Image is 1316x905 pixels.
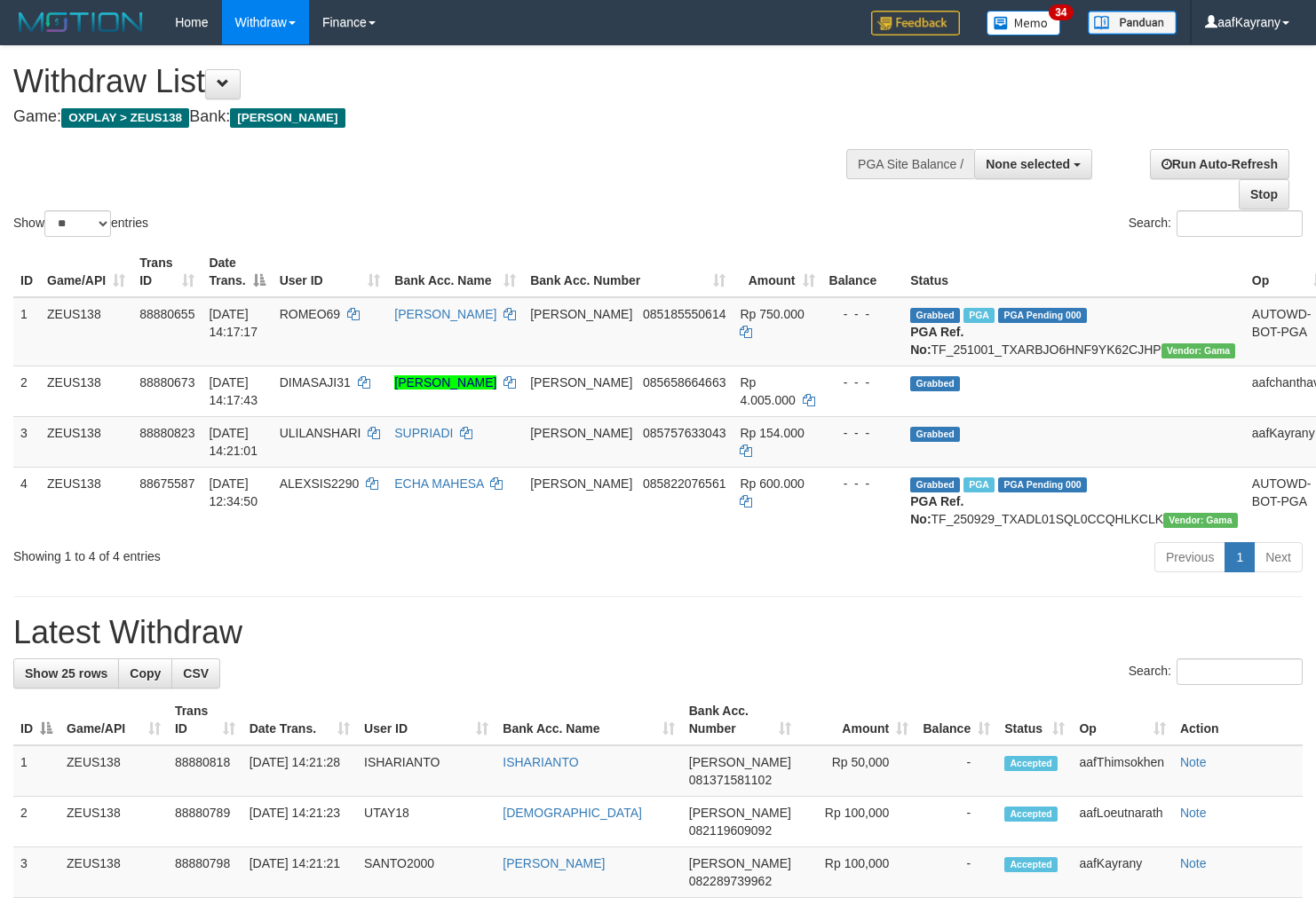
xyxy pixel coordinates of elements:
span: PGA Pending [998,477,1087,492]
label: Search: [1129,658,1303,685]
a: ECHA MAHESA [394,476,483,491]
td: aafLoeutnarath [1072,797,1173,847]
span: Grabbed [910,376,960,391]
span: None selected [986,157,1070,171]
td: 4 [13,467,40,535]
a: [PERSON_NAME] [394,307,496,321]
span: Rp 154.000 [740,426,804,440]
span: Vendor URL: https://trx31.1velocity.biz [1161,343,1236,358]
div: Showing 1 to 4 of 4 entries [13,540,535,565]
td: 88880798 [168,847,242,898]
th: Bank Acc. Name: activate to sort column ascending [495,695,681,745]
a: Note [1180,856,1207,870]
span: Copy 085185550614 to clipboard [643,307,725,321]
td: 1 [13,745,59,797]
span: DIMASAJI31 [280,375,351,390]
th: User ID: activate to sort column ascending [273,247,388,297]
a: Copy [118,658,172,689]
span: 88675587 [139,476,194,491]
span: [DATE] 12:34:50 [209,476,258,508]
th: Trans ID: activate to sort column ascending [168,695,242,745]
td: 2 [13,797,59,847]
span: [PERSON_NAME] [230,108,345,128]
td: 88880818 [168,745,242,797]
a: Show 25 rows [13,658,119,689]
span: [PERSON_NAME] [530,426,632,440]
b: PGA Ref. No: [910,325,963,357]
a: ISHARIANTO [503,755,578,769]
th: Bank Acc. Name: activate to sort column ascending [387,247,523,297]
th: Status: activate to sort column ascending [997,695,1072,745]
label: Show entries [13,210,148,237]
td: Rp 50,000 [798,745,916,797]
span: ULILANSHARI [280,426,361,440]
span: Copy 085658664663 to clipboard [643,375,725,390]
th: Balance: activate to sort column ascending [916,695,997,745]
span: 88880655 [139,307,194,321]
img: Feedback.jpg [871,11,960,35]
a: [PERSON_NAME] [503,856,605,870]
a: [PERSON_NAME] [394,375,496,390]
td: [DATE] 14:21:23 [242,797,357,847]
th: Amount: activate to sort column ascending [798,695,916,745]
th: ID: activate to sort column descending [13,695,59,745]
div: - - - [829,424,897,442]
span: 88880823 [139,426,194,440]
span: CSV [183,666,209,681]
span: [PERSON_NAME] [530,307,632,321]
td: - [916,745,997,797]
img: panduan.png [1088,11,1177,35]
span: Rp 600.000 [740,476,804,491]
td: ZEUS138 [40,297,132,366]
td: - [916,797,997,847]
a: Note [1180,806,1207,820]
td: ISHARIANTO [357,745,495,797]
a: Stop [1239,179,1289,209]
label: Search: [1129,210,1303,237]
span: Copy 082289739962 to clipboard [689,874,772,888]
img: Button%20Memo.svg [987,11,1061,35]
a: CSV [171,658,220,689]
span: ROMEO69 [280,307,340,321]
h1: Latest Withdraw [13,615,1303,650]
span: OXPLAY > ZEUS138 [61,108,189,128]
td: ZEUS138 [40,366,132,416]
div: - - - [829,475,897,492]
th: Date Trans.: activate to sort column ascending [242,695,357,745]
span: [PERSON_NAME] [530,375,632,390]
span: Show 25 rows [25,666,107,681]
td: SANTO2000 [357,847,495,898]
a: Note [1180,755,1207,769]
td: [DATE] 14:21:21 [242,847,357,898]
td: 88880789 [168,797,242,847]
span: Copy [130,666,161,681]
h4: Game: Bank: [13,108,860,126]
span: Accepted [1004,756,1058,771]
span: [PERSON_NAME] [530,476,632,491]
td: - [916,847,997,898]
span: Rp 750.000 [740,307,804,321]
th: Game/API: activate to sort column ascending [59,695,168,745]
span: 34 [1049,4,1073,20]
td: ZEUS138 [40,467,132,535]
input: Search: [1177,658,1303,685]
a: Run Auto-Refresh [1150,149,1289,179]
button: None selected [974,149,1092,179]
span: Accepted [1004,857,1058,872]
th: User ID: activate to sort column ascending [357,695,495,745]
span: Marked by aafanarl [963,308,995,323]
span: 88880673 [139,375,194,390]
td: Rp 100,000 [798,847,916,898]
td: aafKayrany [1072,847,1173,898]
span: Vendor URL: https://trx31.1velocity.biz [1163,513,1238,528]
th: Status [903,247,1245,297]
td: 1 [13,297,40,366]
span: Grabbed [910,477,960,492]
td: ZEUS138 [40,416,132,467]
span: Marked by aafpengsreynich [963,477,995,492]
td: ZEUS138 [59,745,168,797]
span: [DATE] 14:17:43 [209,375,258,407]
td: TF_251001_TXARBJO6HNF9YK62CJHP [903,297,1245,366]
span: Grabbed [910,308,960,323]
th: Bank Acc. Number: activate to sort column ascending [523,247,733,297]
